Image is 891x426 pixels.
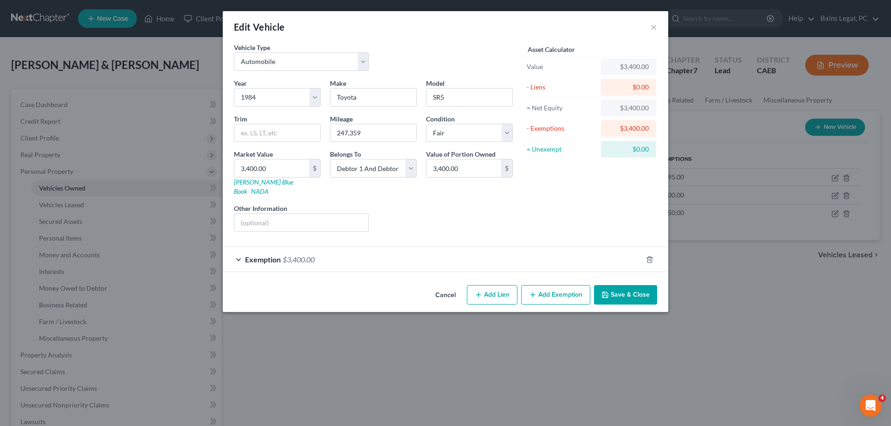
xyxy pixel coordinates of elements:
span: 4 [878,394,886,402]
a: NADA [251,187,269,195]
button: × [651,21,657,32]
div: $ [501,159,512,177]
label: Mileage [330,114,353,124]
div: $0.00 [608,145,649,154]
label: Year [234,78,247,88]
div: $3,400.00 [608,124,649,133]
div: $3,400.00 [608,103,649,113]
div: $0.00 [608,83,649,92]
label: Market Value [234,149,273,159]
label: Asset Calculator [528,45,575,54]
div: $3,400.00 [608,62,649,71]
span: Exemption [245,255,281,264]
div: Edit Vehicle [234,20,285,33]
label: Trim [234,114,247,124]
input: -- [330,124,416,142]
label: Model [426,78,445,88]
span: Belongs To [330,150,361,158]
span: $3,400.00 [283,255,315,264]
div: - Liens [527,83,597,92]
input: ex. Altima [426,89,512,106]
input: ex. Nissan [330,89,416,106]
label: Vehicle Type [234,43,270,52]
input: 0.00 [426,159,501,177]
button: Add Exemption [521,285,590,305]
div: = Unexempt [527,145,597,154]
button: Save & Close [594,285,657,305]
label: Condition [426,114,455,124]
div: Value [527,62,597,71]
div: - Exemptions [527,124,597,133]
label: Other Information [234,203,287,213]
iframe: Intercom live chat [859,394,882,417]
div: $ [309,159,320,177]
button: Cancel [428,286,463,305]
input: ex. LS, LT, etc [234,124,320,142]
label: Value of Portion Owned [426,149,496,159]
div: = Net Equity [527,103,597,113]
input: 0.00 [234,159,309,177]
span: Make [330,79,346,87]
input: (optional) [234,214,368,231]
a: [PERSON_NAME] Blue Book [234,178,293,195]
button: Add Lien [467,285,517,305]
